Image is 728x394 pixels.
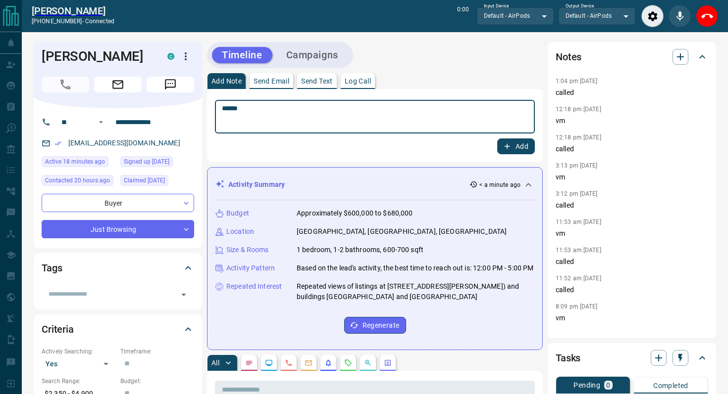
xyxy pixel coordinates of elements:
p: 12:18 pm [DATE] [556,134,601,141]
button: Open [95,116,107,128]
p: Activity Pattern [226,263,275,273]
h2: Notes [556,49,581,65]
p: 1:04 pm [DATE] [556,78,598,85]
p: Repeated Interest [226,281,282,292]
h2: Tags [42,260,62,276]
p: 8:08 pm [DATE] [556,331,598,338]
span: Active 18 minutes ago [45,157,105,167]
span: connected [85,18,114,25]
p: called [556,200,708,211]
p: vm [556,228,708,239]
p: < a minute ago [479,180,520,189]
div: Notes [556,45,708,69]
a: [EMAIL_ADDRESS][DOMAIN_NAME] [68,139,180,147]
div: Buyer [42,194,194,212]
p: 1 bedroom, 1-2 bathrooms, 600-700 sqft [297,245,423,255]
div: Activity Summary< a minute ago [215,175,534,194]
p: Add Note [211,78,242,85]
div: Wed Sep 07 2022 [120,156,194,170]
p: [GEOGRAPHIC_DATA], [GEOGRAPHIC_DATA], [GEOGRAPHIC_DATA] [297,226,507,237]
div: Default - AirPods [559,7,635,24]
p: Budget: [120,377,194,386]
p: Based on the lead's activity, the best time to reach out is: 12:00 PM - 5:00 PM [297,263,533,273]
p: 8:09 pm [DATE] [556,303,598,310]
a: [PERSON_NAME] [32,5,114,17]
span: Email [94,77,142,92]
p: vm [556,313,708,323]
p: Size & Rooms [226,245,269,255]
p: Timeframe: [120,347,194,356]
p: called [556,144,708,154]
div: Tags [42,256,194,280]
svg: Requests [344,359,352,367]
svg: Emails [305,359,312,367]
p: Location [226,226,254,237]
svg: Lead Browsing Activity [265,359,273,367]
h2: Criteria [42,321,74,337]
button: Regenerate [344,317,406,334]
p: All [211,359,219,366]
p: Repeated views of listings at [STREET_ADDRESS][PERSON_NAME]) and buildings [GEOGRAPHIC_DATA] and ... [297,281,534,302]
p: Activity Summary [228,179,285,190]
p: 3:13 pm [DATE] [556,162,598,169]
span: Contacted 20 hours ago [45,175,110,185]
div: Criteria [42,317,194,341]
p: [PHONE_NUMBER] - [32,17,114,26]
span: Claimed [DATE] [124,175,165,185]
p: 0 [606,382,610,389]
div: Audio Settings [641,5,664,27]
p: Completed [653,382,688,389]
p: 11:53 am [DATE] [556,247,601,254]
p: 11:53 am [DATE] [556,219,601,225]
div: Wed Oct 15 2025 [42,156,115,170]
p: 12:18 pm [DATE] [556,106,601,113]
p: Approximately $600,000 to $680,000 [297,208,413,219]
svg: Notes [245,359,253,367]
label: Input Device [484,3,509,9]
button: Timeline [212,47,272,63]
p: Log Call [345,78,371,85]
h2: Tasks [556,350,580,366]
div: Mute [669,5,691,27]
div: Wed Sep 07 2022 [120,175,194,189]
p: Budget [226,208,249,219]
button: Add [497,138,535,154]
p: called [556,257,708,267]
p: vm [556,172,708,182]
label: Output Device [566,3,594,9]
h1: [PERSON_NAME] [42,48,153,64]
p: called [556,285,708,295]
p: Actively Searching: [42,347,115,356]
svg: Calls [285,359,293,367]
div: Yes [42,356,115,372]
div: Tasks [556,346,708,370]
p: Pending [573,382,600,389]
p: 0:00 [457,5,469,27]
div: End Call [696,5,718,27]
p: Send Text [301,78,333,85]
svg: Email Verified [54,140,61,147]
p: called [556,88,708,98]
div: condos.ca [167,53,174,60]
span: Message [147,77,194,92]
div: Tue Oct 14 2025 [42,175,115,189]
span: Signed up [DATE] [124,157,169,167]
div: Default - AirPods [477,7,554,24]
button: Open [177,288,191,302]
svg: Opportunities [364,359,372,367]
div: Just Browsing [42,220,194,238]
p: Search Range: [42,377,115,386]
svg: Listing Alerts [324,359,332,367]
p: Send Email [254,78,289,85]
button: Campaigns [276,47,348,63]
p: 11:52 am [DATE] [556,275,601,282]
svg: Agent Actions [384,359,392,367]
p: vm [556,116,708,126]
span: Call [42,77,89,92]
p: 3:12 pm [DATE] [556,190,598,197]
